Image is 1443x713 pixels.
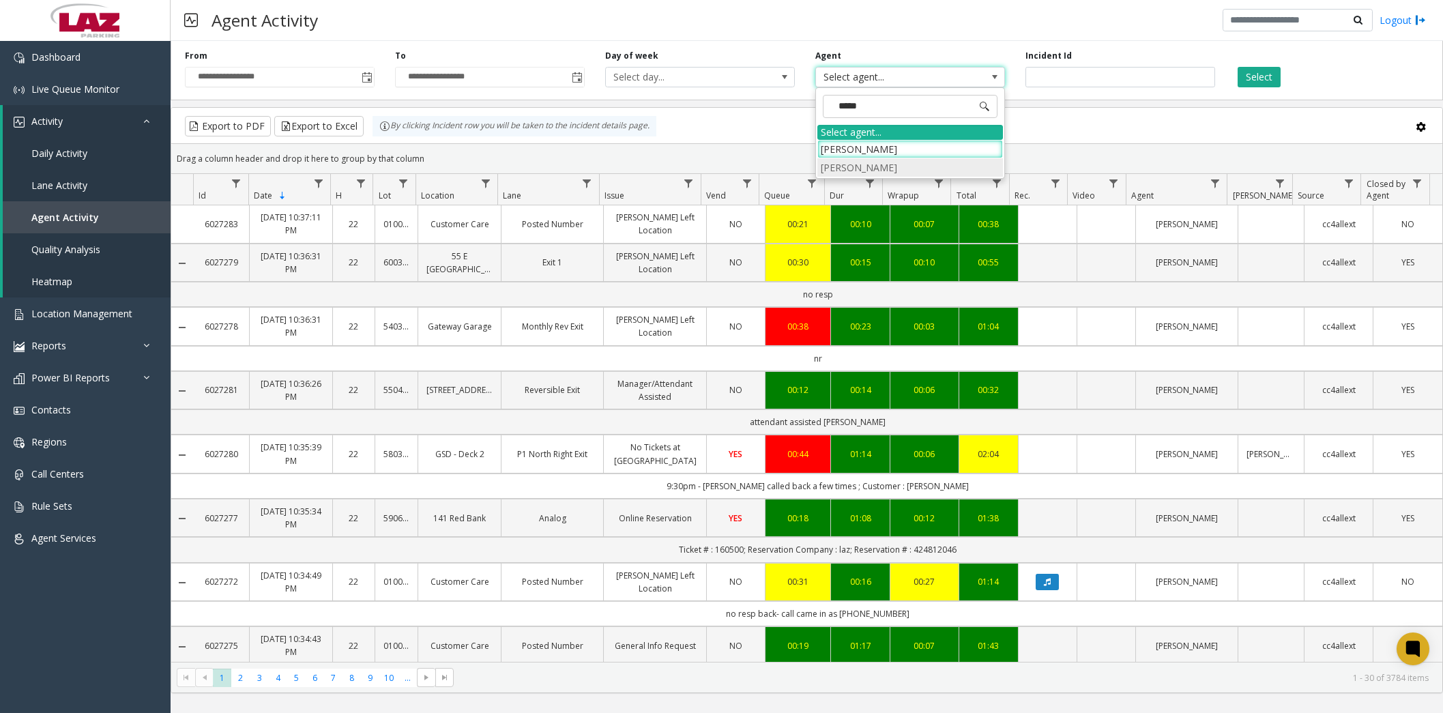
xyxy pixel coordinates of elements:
a: cc4allext [1313,218,1365,231]
a: Posted Number [510,575,595,588]
a: cc4allext [1313,512,1365,525]
td: nr [193,346,1442,371]
a: Customer Care [426,639,493,652]
a: Collapse Details [171,322,193,333]
a: 141 Red Bank [426,512,493,525]
a: cc4allext [1313,575,1365,588]
span: YES [1401,384,1414,396]
a: Collapse Details [171,450,193,461]
a: 6027279 [201,256,240,269]
span: YES [1401,512,1414,524]
a: Rec. Filter Menu [1046,174,1064,192]
a: Video Filter Menu [1105,174,1123,192]
a: Agent Activity [3,201,171,233]
span: Rule Sets [31,499,72,512]
img: pageIcon [184,3,198,37]
a: General Info Request [612,639,697,652]
li: [PERSON_NAME] [817,158,1003,177]
td: no resp [193,282,1442,307]
a: [DATE] 10:35:34 PM [258,505,324,531]
a: Queue Filter Menu [802,174,821,192]
div: 00:15 [839,256,881,269]
span: Reports [31,339,66,352]
div: 00:23 [839,320,881,333]
span: Live Queue Monitor [31,83,119,96]
a: [PERSON_NAME] [1144,575,1229,588]
a: Vend Filter Menu [738,174,756,192]
a: 01:04 [967,320,1009,333]
div: 00:44 [774,448,822,461]
a: 01:17 [839,639,881,652]
span: Page 9 [361,669,379,687]
span: Location [421,190,454,201]
div: 00:31 [774,575,822,588]
li: [PERSON_NAME] [817,140,1003,158]
a: Monthly Rev Exit [510,320,595,333]
span: Agent Activity [31,211,99,224]
a: 00:07 [899,218,951,231]
a: 00:03 [899,320,951,333]
a: [PERSON_NAME] [1144,320,1229,333]
span: Go to the last page [439,672,450,683]
span: Date [254,190,272,201]
span: Sortable [277,190,288,201]
a: 00:12 [899,512,951,525]
a: Heatmap [3,265,171,297]
span: [PERSON_NAME] [1233,190,1295,201]
span: Vend [706,190,726,201]
span: NO [729,321,742,332]
img: 'icon' [14,501,25,512]
div: 00:18 [774,512,822,525]
a: Parker Filter Menu [1271,174,1289,192]
div: 00:21 [774,218,822,231]
div: 00:38 [774,320,822,333]
a: Manager/Attendant Assisted [612,377,697,403]
a: Online Reservation [612,512,697,525]
kendo-pager-info: 1 - 30 of 3784 items [462,672,1429,684]
span: Contacts [31,403,71,416]
a: NO [1382,639,1434,652]
div: 01:14 [839,448,881,461]
label: To [395,50,406,62]
img: infoIcon.svg [379,121,390,132]
span: Agent Services [31,532,96,544]
a: YES [715,448,757,461]
a: [PERSON_NAME] Left Location [612,569,697,595]
span: Wrapup [888,190,919,201]
a: Source Filter Menu [1339,174,1358,192]
a: Agent Filter Menu [1206,174,1224,192]
span: Heatmap [31,275,72,288]
a: 22 [341,320,367,333]
a: 00:07 [899,639,951,652]
td: attendant assisted [PERSON_NAME] [193,409,1442,435]
a: Closed by Agent Filter Menu [1408,174,1427,192]
a: Gateway Garage [426,320,493,333]
a: GSD - Deck 2 [426,448,493,461]
a: 00:30 [774,256,822,269]
a: 540377 [383,320,409,333]
a: Lot Filter Menu [394,174,413,192]
a: 01:38 [967,512,1009,525]
a: [DATE] 10:34:43 PM [258,632,324,658]
a: Wrapup Filter Menu [929,174,948,192]
a: 6027272 [201,575,240,588]
div: 00:12 [774,383,822,396]
a: 590619 [383,512,409,525]
div: 01:08 [839,512,881,525]
a: 00:38 [967,218,1009,231]
span: Page 3 [250,669,269,687]
img: 'icon' [14,117,25,128]
a: 00:10 [899,256,951,269]
a: Lane Activity [3,169,171,201]
a: Collapse Details [171,577,193,588]
a: Posted Number [510,639,595,652]
div: Select agent... [817,125,1003,140]
a: Exit 1 [510,256,595,269]
a: Issue Filter Menu [680,174,698,192]
a: NO [715,575,757,588]
a: NO [715,639,757,652]
a: 22 [341,448,367,461]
